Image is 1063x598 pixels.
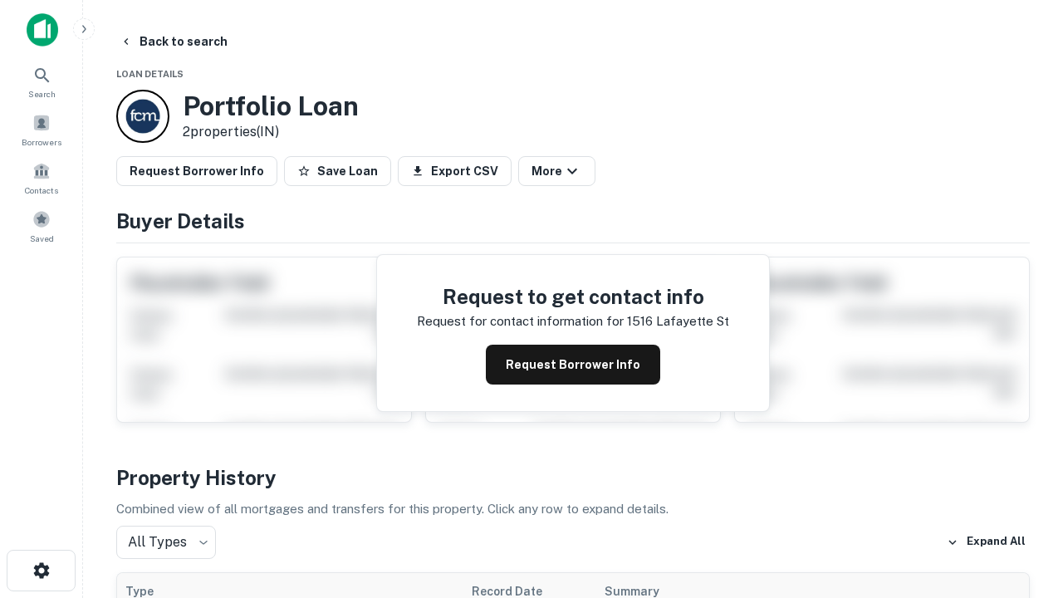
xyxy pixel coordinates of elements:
p: 2 properties (IN) [183,122,359,142]
span: Saved [30,232,54,245]
h3: Portfolio Loan [183,91,359,122]
h4: Request to get contact info [417,282,729,311]
iframe: Chat Widget [980,465,1063,545]
span: Borrowers [22,135,61,149]
h4: Property History [116,463,1030,493]
button: Back to search [113,27,234,56]
button: Request Borrower Info [116,156,277,186]
a: Saved [5,203,78,248]
span: Search [28,87,56,100]
button: Request Borrower Info [486,345,660,385]
a: Borrowers [5,107,78,152]
button: Expand All [943,530,1030,555]
span: Loan Details [116,69,184,79]
p: 1516 lafayette st [627,311,729,331]
p: Request for contact information for [417,311,624,331]
a: Search [5,59,78,104]
a: Contacts [5,155,78,200]
p: Combined view of all mortgages and transfers for this property. Click any row to expand details. [116,499,1030,519]
div: All Types [116,526,216,559]
h4: Buyer Details [116,206,1030,236]
img: capitalize-icon.png [27,13,58,47]
button: More [518,156,595,186]
button: Export CSV [398,156,512,186]
span: Contacts [25,184,58,197]
button: Save Loan [284,156,391,186]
